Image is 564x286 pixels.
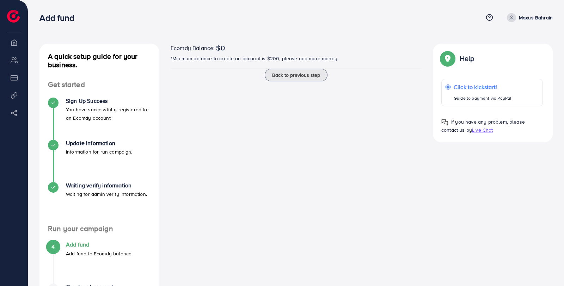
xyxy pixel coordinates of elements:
li: Update Information [39,140,159,182]
a: Maxus Bahrain [504,13,553,22]
p: Guide to payment via PayPal [454,94,511,102]
button: Back to previous step [265,69,327,81]
img: Popup guide [441,52,454,65]
h4: Waiting verify information [66,182,147,189]
p: Maxus Bahrain [519,13,553,22]
h4: A quick setup guide for your business. [39,52,159,69]
span: Live Chat [472,126,493,133]
h4: Get started [39,80,159,89]
p: *Minimum balance to create an account is $200, please add more money. [171,54,422,63]
h4: Sign Up Success [66,98,151,104]
p: Add fund to Ecomdy balance [66,249,131,258]
p: Waiting for admin verify information. [66,190,147,198]
img: logo [7,10,20,23]
p: You have successfully registered for an Ecomdy account [66,105,151,122]
li: Waiting verify information [39,182,159,224]
li: Add fund [39,241,159,284]
p: Help [460,54,474,63]
span: Ecomdy Balance: [171,44,215,52]
span: If you have any problem, please contact us by [441,118,525,133]
h3: Add fund [39,13,80,23]
h4: Add fund [66,241,131,248]
span: 4 [51,243,55,251]
h4: Run your campaign [39,224,159,233]
span: $0 [216,44,225,52]
h4: Update Information [66,140,133,147]
p: Click to kickstart! [454,83,511,91]
span: Back to previous step [272,71,320,79]
img: Popup guide [441,119,448,126]
li: Sign Up Success [39,98,159,140]
p: Information for run campaign. [66,148,133,156]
